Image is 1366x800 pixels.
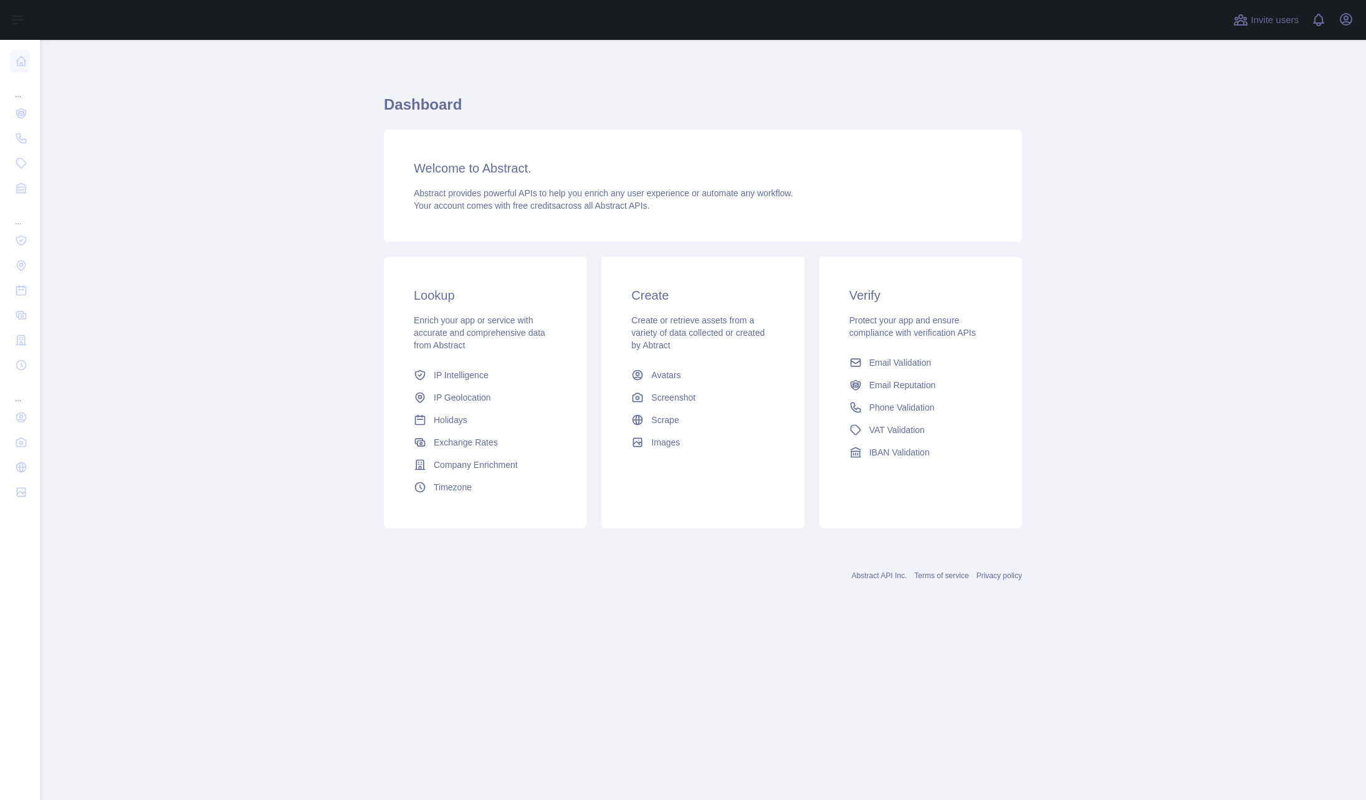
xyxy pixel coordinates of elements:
span: Create or retrieve assets from a variety of data collected or created by Abtract [631,315,765,350]
span: Enrich your app or service with accurate and comprehensive data from Abstract [414,315,545,350]
a: Images [626,431,779,454]
h3: Lookup [414,287,556,304]
a: IBAN Validation [844,441,997,464]
a: Exchange Rates [409,431,561,454]
a: Company Enrichment [409,454,561,476]
span: Abstract provides powerful APIs to help you enrich any user experience or automate any workflow. [414,188,793,198]
div: ... [10,379,30,404]
span: Email Validation [869,356,931,369]
span: Holidays [434,414,467,426]
a: VAT Validation [844,419,997,441]
a: Screenshot [626,386,779,409]
span: IP Geolocation [434,391,491,404]
a: Privacy policy [977,571,1022,580]
a: IP Geolocation [409,386,561,409]
span: Screenshot [651,391,695,404]
span: IBAN Validation [869,446,930,459]
h1: Dashboard [384,95,1022,125]
span: VAT Validation [869,424,925,436]
a: Timezone [409,476,561,498]
div: ... [10,202,30,227]
a: Avatars [626,364,779,386]
span: Company Enrichment [434,459,518,471]
a: IP Intelligence [409,364,561,386]
h3: Create [631,287,774,304]
h3: Verify [849,287,992,304]
span: IP Intelligence [434,369,489,381]
div: ... [10,75,30,100]
a: Scrape [626,409,779,431]
span: Timezone [434,481,472,493]
span: Invite users [1251,13,1299,27]
a: Terms of service [914,571,968,580]
a: Abstract API Inc. [852,571,907,580]
span: Scrape [651,414,679,426]
a: Email Reputation [844,374,997,396]
span: Images [651,436,680,449]
span: Avatars [651,369,681,381]
span: Protect your app and ensure compliance with verification APIs [849,315,976,338]
span: Email Reputation [869,379,936,391]
a: Holidays [409,409,561,431]
span: Phone Validation [869,401,935,414]
span: Your account comes with across all Abstract APIs. [414,201,649,211]
h3: Welcome to Abstract. [414,160,992,177]
button: Invite users [1231,10,1301,30]
a: Email Validation [844,351,997,374]
a: Phone Validation [844,396,997,419]
span: free credits [513,201,556,211]
span: Exchange Rates [434,436,498,449]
